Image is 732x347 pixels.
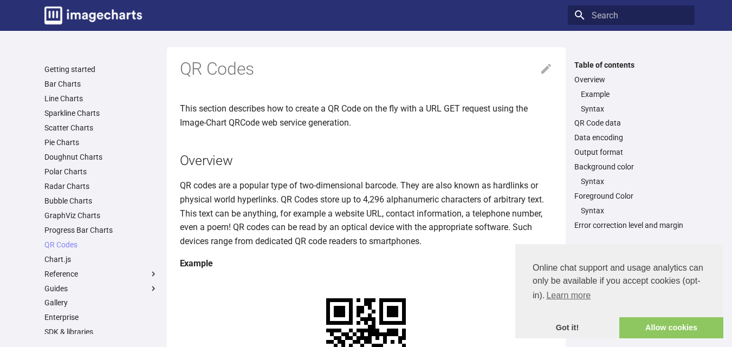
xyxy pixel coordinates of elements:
[574,89,688,114] nav: Overview
[574,133,688,142] a: Data encoding
[180,58,553,81] h1: QR Codes
[44,211,158,220] a: GraphViz Charts
[581,89,688,99] a: Example
[44,284,158,293] label: Guides
[581,104,688,114] a: Syntax
[44,138,158,147] a: Pie Charts
[545,287,592,304] a: learn more about cookies
[574,118,688,128] a: QR Code data
[574,147,688,157] a: Output format
[40,2,146,29] a: Image-Charts documentation
[574,162,688,172] a: Background color
[581,176,688,186] a: Syntax
[44,327,158,337] a: SDK & libraries
[44,298,158,307] a: Gallery
[574,206,688,215] nav: Foreground Color
[180,257,553,271] h4: Example
[180,179,553,248] p: QR codes are a popular type of two-dimensional barcode. They are also known as hardlinks or physi...
[568,5,695,25] input: Search
[44,181,158,191] a: Radar Charts
[44,108,158,118] a: Sparkline Charts
[44,167,158,176] a: Polar Charts
[574,220,688,230] a: Error correction level and margin
[44,225,158,235] a: Progress Bar Charts
[515,244,723,338] div: cookieconsent
[44,196,158,206] a: Bubble Charts
[44,269,158,279] label: Reference
[44,64,158,74] a: Getting started
[44,254,158,264] a: Chart.js
[568,60,695,231] nav: Table of contents
[44,152,158,162] a: Doughnut Charts
[180,151,553,170] h2: Overview
[574,75,688,84] a: Overview
[44,94,158,103] a: Line Charts
[44,79,158,89] a: Bar Charts
[619,317,723,339] a: allow cookies
[568,60,695,70] label: Table of contents
[44,123,158,133] a: Scatter Charts
[44,6,142,24] img: logo
[180,102,553,129] p: This section describes how to create a QR Code on the fly with a URL GET request using the Image-...
[44,312,158,322] a: Enterprise
[44,240,158,250] a: QR Codes
[533,261,706,304] span: Online chat support and usage analytics can only be available if you accept cookies (opt-in).
[574,191,688,201] a: Foreground Color
[515,317,619,339] a: dismiss cookie message
[574,176,688,186] nav: Background color
[581,206,688,215] a: Syntax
